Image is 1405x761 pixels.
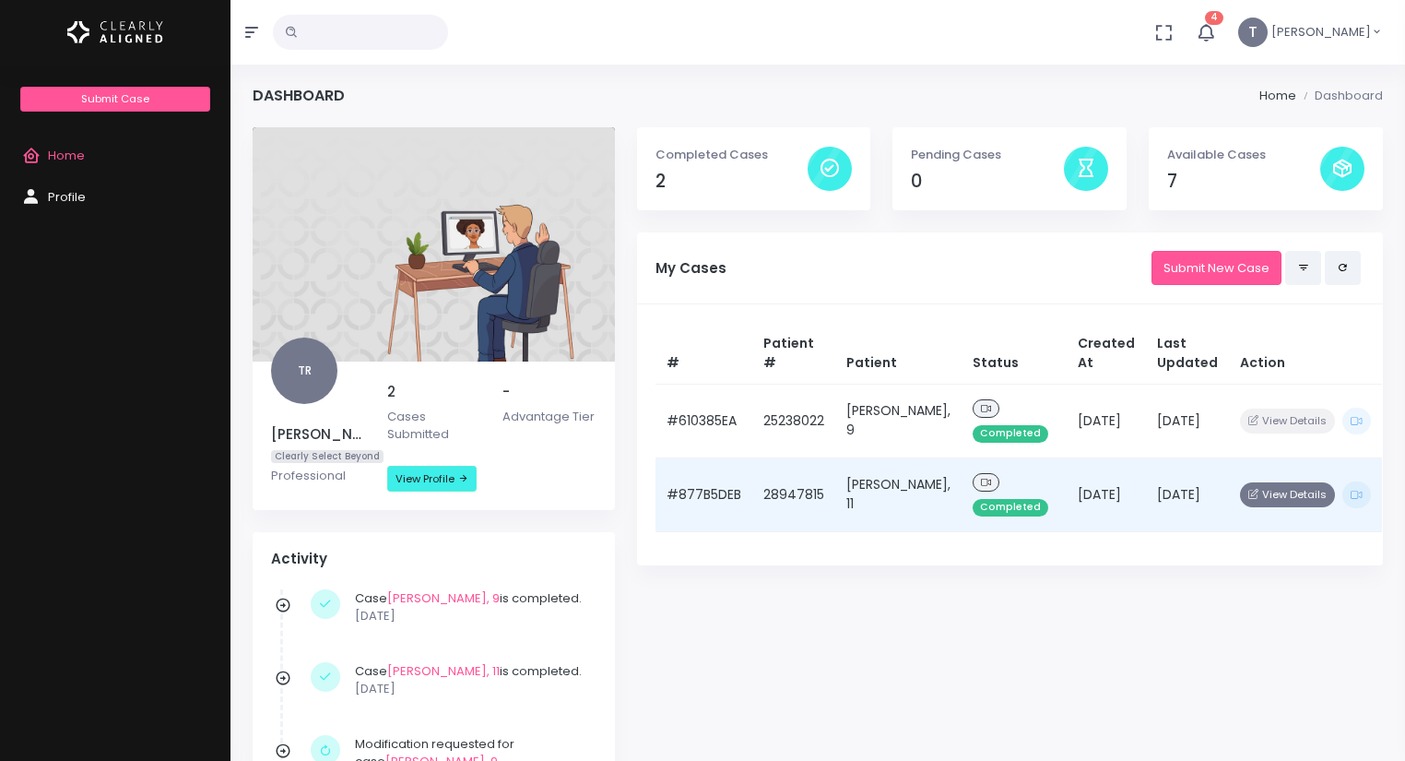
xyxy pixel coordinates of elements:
span: Home [48,147,85,164]
h4: Activity [271,551,596,567]
span: [PERSON_NAME] [1271,23,1371,42]
p: [DATE] [355,680,587,698]
p: Advantage Tier [502,408,596,426]
th: Status [962,323,1067,385]
th: Patient # [752,323,835,385]
div: Case is completed. [355,662,587,698]
a: [PERSON_NAME], 9 [387,589,500,607]
th: Action [1229,323,1382,385]
td: [PERSON_NAME], 9 [835,384,962,458]
th: Last Updated [1146,323,1229,385]
span: Submit Case [81,91,149,106]
li: Home [1259,87,1296,105]
th: Created At [1067,323,1146,385]
p: [DATE] [355,607,587,625]
span: TR [271,338,337,404]
p: Pending Cases [911,146,1064,164]
h4: 2 [655,171,809,192]
h4: 7 [1167,171,1320,192]
th: # [655,323,752,385]
td: [PERSON_NAME], 11 [835,458,962,531]
li: Dashboard [1296,87,1383,105]
div: Case is completed. [355,589,587,625]
span: Profile [48,188,86,206]
td: [DATE] [1146,384,1229,458]
a: View Profile [387,466,477,492]
h4: 0 [911,171,1064,192]
h5: 2 [387,384,481,400]
img: Logo Horizontal [67,13,163,52]
td: [DATE] [1067,384,1146,458]
span: Completed [973,499,1048,517]
p: Available Cases [1167,146,1320,164]
h4: Dashboard [253,87,345,104]
a: Submit Case [20,87,209,112]
span: Completed [973,425,1048,443]
h5: [PERSON_NAME] [271,426,365,443]
span: 4 [1205,11,1223,25]
td: #610385EA [655,384,752,458]
td: [DATE] [1067,458,1146,531]
a: Submit New Case [1151,251,1281,285]
th: Patient [835,323,962,385]
p: Cases Submitted [387,408,481,444]
button: View Details [1240,482,1335,507]
h5: My Cases [655,260,1151,277]
a: [PERSON_NAME], 11 [387,662,500,680]
td: 25238022 [752,384,835,458]
button: View Details [1240,409,1335,434]
span: Clearly Select Beyond [271,450,384,464]
td: [DATE] [1146,458,1229,531]
h5: - [502,384,596,400]
td: 28947815 [752,458,835,531]
p: Completed Cases [655,146,809,164]
td: #877B5DEB [655,458,752,531]
span: T [1238,18,1268,47]
p: Professional [271,467,365,485]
